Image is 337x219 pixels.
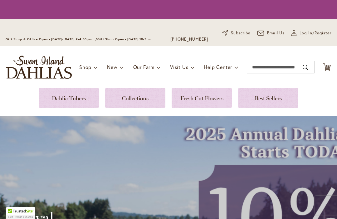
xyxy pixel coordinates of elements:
[79,64,91,70] span: Shop
[300,30,331,36] span: Log In/Register
[133,64,154,70] span: Our Farm
[231,30,251,36] span: Subscribe
[291,30,331,36] a: Log In/Register
[257,30,285,36] a: Email Us
[97,37,152,41] span: Gift Shop Open - [DATE] 10-3pm
[170,36,208,42] a: [PHONE_NUMBER]
[6,56,72,79] a: store logo
[107,64,117,70] span: New
[6,37,97,41] span: Gift Shop & Office Open - [DATE]-[DATE] 9-4:30pm /
[222,30,251,36] a: Subscribe
[267,30,285,36] span: Email Us
[170,64,188,70] span: Visit Us
[303,62,308,72] button: Search
[204,64,232,70] span: Help Center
